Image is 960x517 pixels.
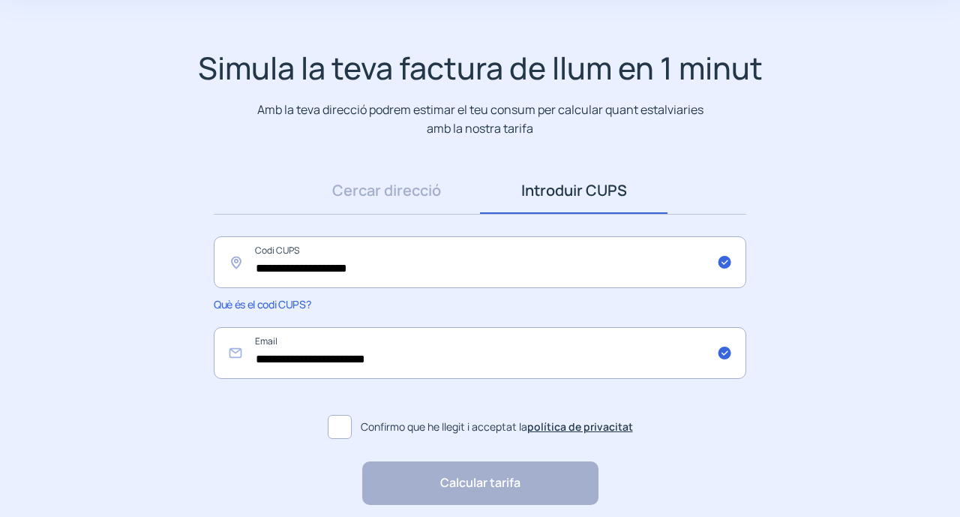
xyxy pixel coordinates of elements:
[214,297,310,311] span: Què és el codi CUPS?
[254,101,706,137] p: Amb la teva direcció podrem estimar el teu consum per calcular quant estalviaries amb la nostra t...
[480,167,667,214] a: Introduir CUPS
[527,419,633,434] a: política de privacitat
[361,419,633,435] span: Confirmo que he llegit i acceptat la
[292,167,480,214] a: Cercar direcció
[198,50,763,86] h1: Simula la teva factura de llum en 1 minut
